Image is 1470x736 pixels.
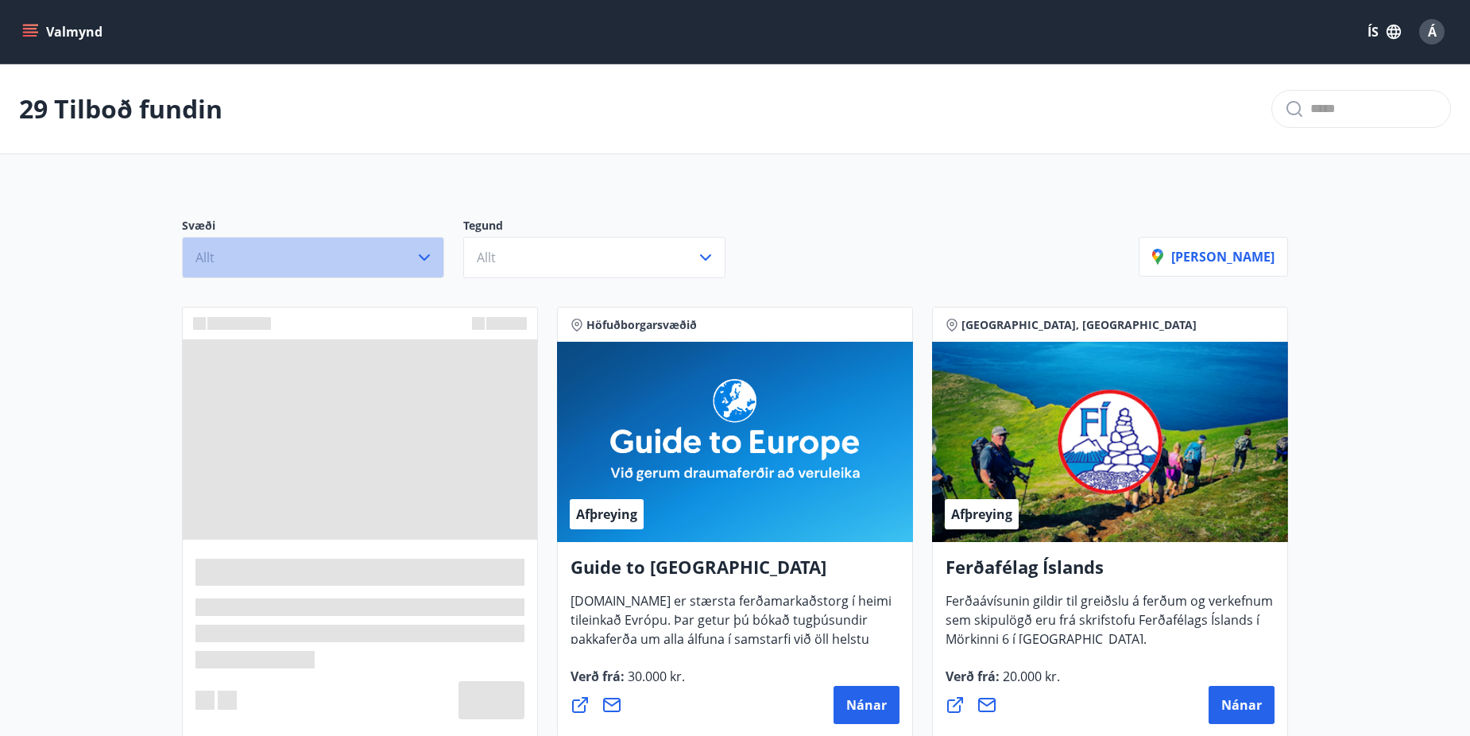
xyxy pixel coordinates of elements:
span: Allt [195,249,215,266]
span: [GEOGRAPHIC_DATA], [GEOGRAPHIC_DATA] [961,317,1197,333]
p: Svæði [182,218,463,237]
span: Ferðaávísunin gildir til greiðslu á ferðum og verkefnum sem skipulögð eru frá skrifstofu Ferðafél... [946,592,1273,660]
span: 20.000 kr. [1000,668,1060,685]
span: Nánar [846,696,887,714]
button: ÍS [1359,17,1410,46]
h4: Guide to [GEOGRAPHIC_DATA] [571,555,899,591]
h4: Ferðafélag Íslands [946,555,1275,591]
button: Allt [463,237,725,278]
p: Tegund [463,218,745,237]
span: Allt [477,249,496,266]
button: menu [19,17,109,46]
p: [PERSON_NAME] [1152,248,1275,265]
button: Á [1413,13,1451,51]
span: Verð frá : [946,668,1060,698]
button: Allt [182,237,444,278]
button: Nánar [1209,686,1275,724]
span: [DOMAIN_NAME] er stærsta ferðamarkaðstorg í heimi tileinkað Evrópu. Þar getur þú bókað tugþúsundi... [571,592,892,699]
span: Afþreying [576,506,637,523]
span: Verð frá : [571,668,685,698]
span: Afþreying [951,506,1012,523]
button: [PERSON_NAME] [1139,237,1288,277]
p: 29 Tilboð fundin [19,91,222,126]
span: 30.000 kr. [625,668,685,685]
span: Á [1428,23,1437,41]
span: Höfuðborgarsvæðið [586,317,697,333]
span: Nánar [1221,696,1262,714]
button: Nánar [834,686,899,724]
